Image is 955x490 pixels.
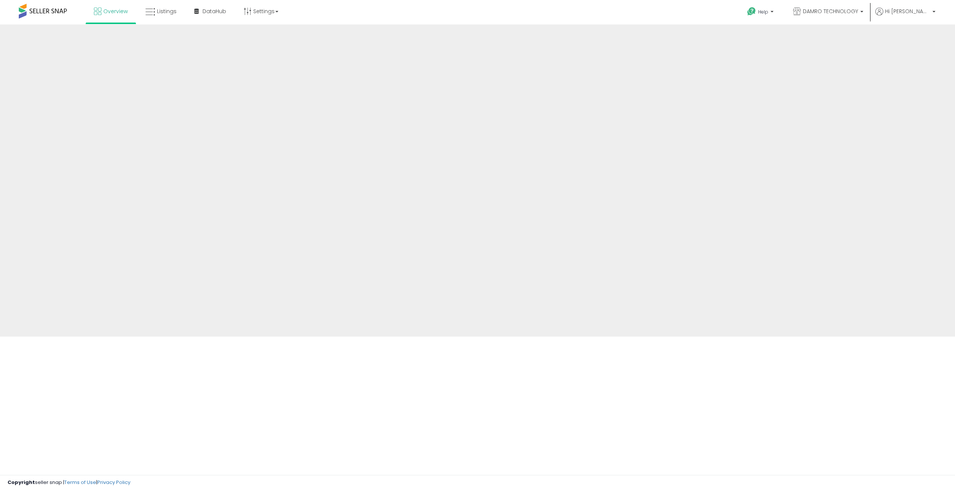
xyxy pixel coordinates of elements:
[202,8,226,15] span: DataHub
[747,7,756,16] i: Get Help
[803,8,858,15] span: DAMRO TECHNOLOGY
[103,8,128,15] span: Overview
[157,8,177,15] span: Listings
[758,9,768,15] span: Help
[741,1,781,24] a: Help
[885,8,930,15] span: Hi [PERSON_NAME]
[875,8,935,24] a: Hi [PERSON_NAME]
